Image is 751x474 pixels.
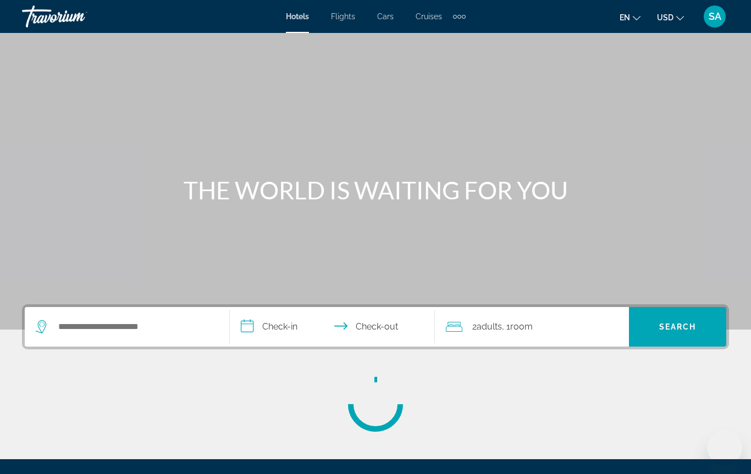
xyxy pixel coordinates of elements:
[657,13,673,22] span: USD
[629,307,726,347] button: Search
[709,11,721,22] span: SA
[477,321,502,332] span: Adults
[416,12,442,21] a: Cruises
[435,307,629,347] button: Travelers: 2 adults, 0 children
[57,319,213,335] input: Search hotel destination
[169,176,582,204] h1: THE WORLD IS WAITING FOR YOU
[453,8,466,25] button: Extra navigation items
[472,319,502,334] span: 2
[657,9,684,25] button: Change currency
[700,5,729,28] button: User Menu
[620,13,630,22] span: en
[620,9,640,25] button: Change language
[707,430,742,465] iframe: Button to launch messaging window
[331,12,355,21] a: Flights
[377,12,394,21] a: Cars
[659,322,697,331] span: Search
[502,319,533,334] span: , 1
[510,321,533,332] span: Room
[230,307,435,347] button: Select check in and out date
[22,2,132,31] a: Travorium
[286,12,309,21] a: Hotels
[25,307,726,347] div: Search widget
